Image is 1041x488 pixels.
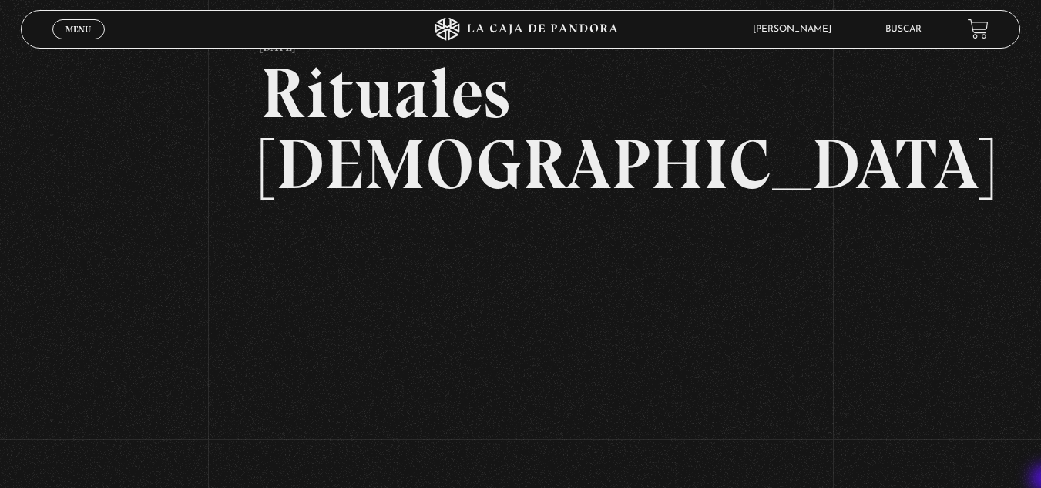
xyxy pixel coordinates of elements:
a: View your shopping cart [968,19,989,39]
a: Buscar [885,25,922,34]
span: Menu [65,25,91,34]
span: [PERSON_NAME] [745,25,847,34]
span: Cerrar [60,37,96,48]
h2: Rituales [DEMOGRAPHIC_DATA] [260,58,780,200]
